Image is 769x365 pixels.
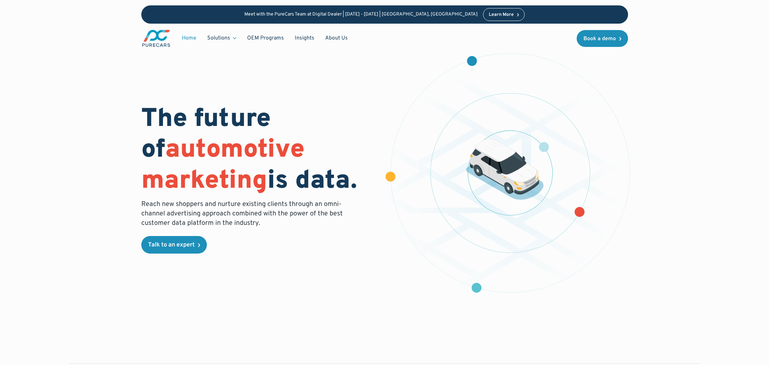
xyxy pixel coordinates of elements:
div: Book a demo [583,36,616,42]
p: Reach new shoppers and nurture existing clients through an omni-channel advertising approach comb... [141,200,347,228]
p: Meet with the PureCars Team at Digital Dealer | [DATE] - [DATE] | [GEOGRAPHIC_DATA], [GEOGRAPHIC_... [244,12,478,18]
a: Book a demo [577,30,628,47]
a: Talk to an expert [141,236,207,254]
a: OEM Programs [242,32,289,45]
img: purecars logo [141,29,171,48]
img: illustration of a vehicle [466,138,544,200]
a: main [141,29,171,48]
div: Learn More [489,12,514,17]
span: automotive marketing [141,134,305,197]
div: Solutions [207,34,230,42]
a: Home [176,32,202,45]
div: Talk to an expert [148,242,195,248]
a: About Us [320,32,353,45]
a: Learn More [483,8,525,21]
h1: The future of is data. [141,104,377,197]
a: Insights [289,32,320,45]
div: Solutions [202,32,242,45]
